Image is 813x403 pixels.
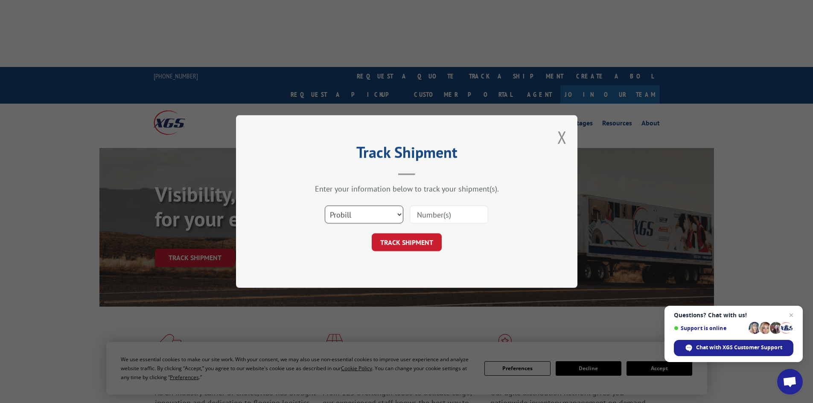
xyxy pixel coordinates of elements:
[777,369,803,394] div: Open chat
[410,206,488,223] input: Number(s)
[279,146,535,162] h2: Track Shipment
[674,325,746,331] span: Support is online
[372,233,442,251] button: TRACK SHIPMENT
[674,312,793,319] span: Questions? Chat with us!
[786,310,796,320] span: Close chat
[279,184,535,194] div: Enter your information below to track your shipment(s).
[674,340,793,356] div: Chat with XGS Customer Support
[696,344,782,351] span: Chat with XGS Customer Support
[557,126,567,148] button: Close modal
